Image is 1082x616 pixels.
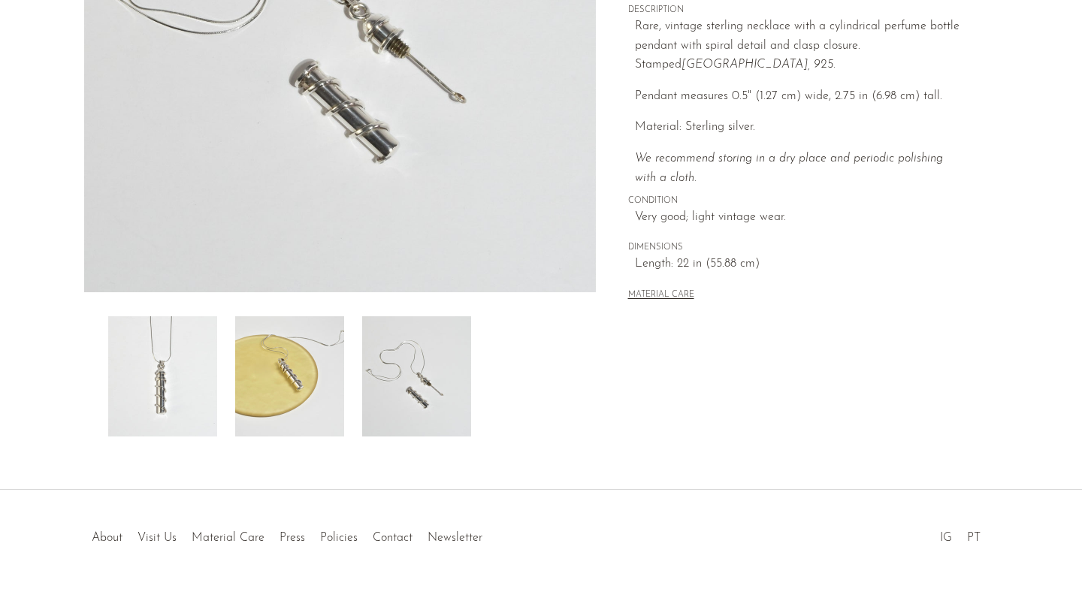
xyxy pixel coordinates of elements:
a: Press [280,532,305,544]
i: We recommend storing in a dry place and periodic polishing with a cloth. [635,152,943,184]
a: Visit Us [138,532,177,544]
span: Length: 22 in (55.88 cm) [635,255,966,274]
a: Policies [320,532,358,544]
a: IG [940,532,952,544]
a: Contact [373,532,413,544]
p: Rare, vintage sterling necklace with a cylindrical perfume bottle pendant with spiral detail and ... [635,17,966,75]
span: DESCRIPTION [628,4,966,17]
button: MATERIAL CARE [628,290,694,301]
img: Spiral Perfume Pendant Necklace [108,316,217,436]
ul: Quick links [84,520,490,548]
p: Pendant measures 0.5" (1.27 cm) wide, 2.75 in (6.98 cm) tall. [635,87,966,107]
span: CONDITION [628,195,966,208]
a: PT [967,532,981,544]
span: DIMENSIONS [628,241,966,255]
a: Material Care [192,532,264,544]
img: Spiral Perfume Pendant Necklace [362,316,471,436]
em: [GEOGRAPHIC_DATA], 925. [682,59,836,71]
ul: Social Medias [932,520,988,548]
a: About [92,532,122,544]
span: Very good; light vintage wear. [635,208,966,228]
p: Material: Sterling silver. [635,118,966,137]
img: Spiral Perfume Pendant Necklace [235,316,344,436]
